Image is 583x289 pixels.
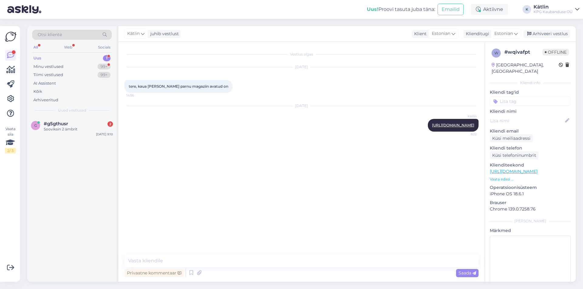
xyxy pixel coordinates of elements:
div: Klienditugi [463,31,489,37]
b: Uus! [367,6,378,12]
input: Lisa nimi [490,117,564,124]
div: 2 / 3 [5,148,16,153]
p: iPhone OS 18.6.1 [490,191,571,197]
p: Kliendi telefon [490,145,571,151]
span: Saada [459,270,476,276]
a: KätlinKPG Kaubanduse OÜ [534,5,579,14]
div: Sooviksin 2 ämbrit [44,126,113,132]
div: 99+ [97,72,111,78]
input: Lisa tag [490,97,571,106]
div: Kätlin [534,5,573,9]
img: Askly Logo [5,31,16,42]
div: # wqivafpt [504,49,542,56]
div: K [523,5,531,14]
div: Uus [33,55,41,61]
div: All [32,43,39,51]
p: Kliendi tag'id [490,89,571,96]
div: juhib vestlust [148,31,179,37]
a: [URL][DOMAIN_NAME] [490,169,537,174]
div: Arhiveeritud [33,97,58,103]
div: [DATE] 9:10 [96,132,113,136]
span: Estonian [432,30,450,37]
span: 8:22 [454,132,477,136]
div: [DATE] [124,64,479,70]
div: Privaatne kommentaar [124,269,184,277]
span: Estonian [494,30,513,37]
div: Aktiivne [471,4,508,15]
span: Kätlin [454,114,477,119]
div: [GEOGRAPHIC_DATA], [GEOGRAPHIC_DATA] [492,62,559,75]
p: Vaata edasi ... [490,176,571,182]
p: Chrome 139.0.7258.76 [490,206,571,212]
p: Märkmed [490,227,571,234]
div: Kõik [33,89,42,95]
span: Kätlin [127,30,140,37]
p: Klienditeekond [490,162,571,168]
span: #g5gthusr [44,121,68,126]
div: Socials [97,43,112,51]
p: Kliendi email [490,128,571,134]
button: Emailid [438,4,464,15]
div: Minu vestlused [33,64,63,70]
span: g [34,123,37,128]
div: [PERSON_NAME] [490,218,571,224]
div: Tiimi vestlused [33,72,63,78]
span: Otsi kliente [38,32,62,38]
div: Web [63,43,73,51]
p: Brauser [490,200,571,206]
a: [URL][DOMAIN_NAME] [432,123,474,127]
div: Arhiveeri vestlus [523,30,570,38]
span: 14:56 [126,93,149,98]
div: Kliendi info [490,80,571,86]
span: tere, kaua [PERSON_NAME] parnu magaziin avatud on [129,84,228,89]
span: w [494,51,498,55]
div: Vestlus algas [124,52,479,57]
span: Uued vestlused [58,108,86,113]
div: [DATE] [124,103,479,109]
div: KPG Kaubanduse OÜ [534,9,573,14]
div: Küsi meiliaadressi [490,134,533,143]
div: 2 [107,121,113,127]
div: 99+ [97,64,111,70]
div: 1 [103,55,111,61]
p: Operatsioonisüsteem [490,184,571,191]
p: Kliendi nimi [490,108,571,115]
div: Vaata siia [5,126,16,153]
div: AI Assistent [33,80,56,86]
div: Klient [412,31,427,37]
span: Offline [542,49,569,55]
div: Küsi telefoninumbrit [490,151,539,160]
div: Proovi tasuta juba täna: [367,6,435,13]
